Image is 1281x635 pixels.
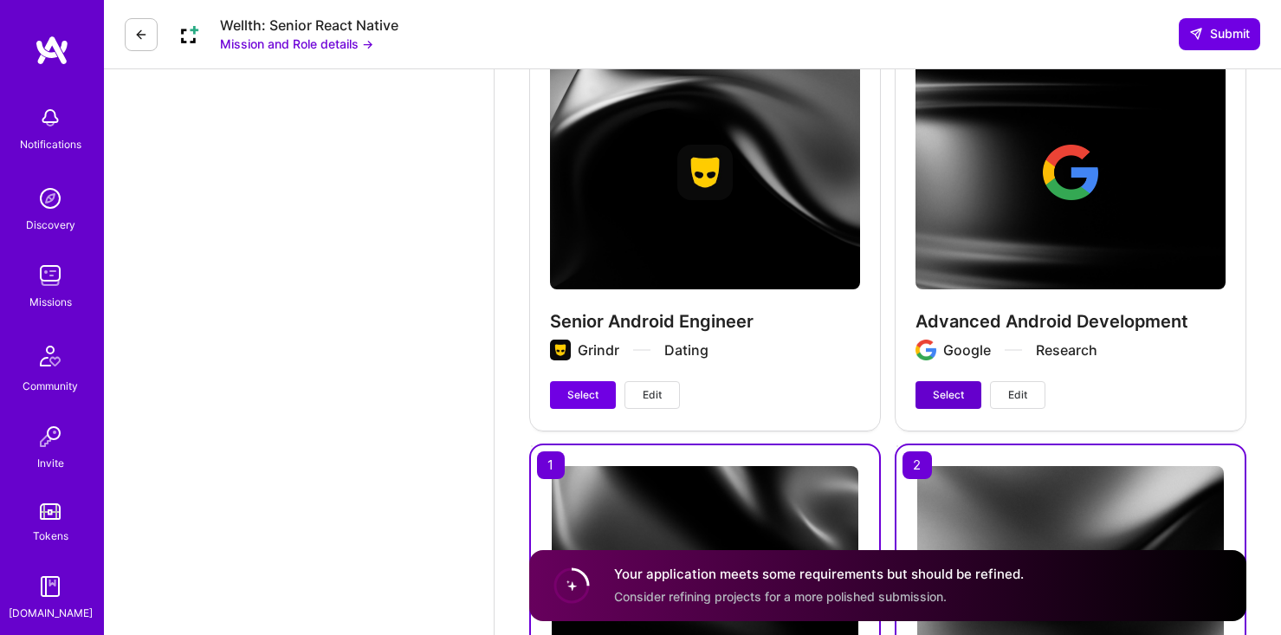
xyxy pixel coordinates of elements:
div: Invite [37,454,64,472]
img: teamwork [33,258,68,293]
button: Select [550,381,616,409]
button: Edit [990,381,1045,409]
button: Edit [624,381,680,409]
img: guide book [33,569,68,604]
span: Select [567,387,598,403]
div: Missions [29,293,72,311]
div: Community [23,377,78,395]
button: Submit [1179,18,1260,49]
span: Edit [1008,387,1027,403]
span: Submit [1189,25,1250,42]
i: icon LeftArrowDark [134,28,148,42]
i: icon SendLight [1189,27,1203,41]
img: Company Logo [171,17,206,52]
div: Tokens [33,527,68,545]
div: Wellth: Senior React Native [220,16,398,35]
img: bell [33,100,68,135]
span: Select [933,387,964,403]
img: tokens [40,503,61,520]
img: Invite [33,419,68,454]
img: discovery [33,181,68,216]
div: [DOMAIN_NAME] [9,604,93,622]
button: Select [915,381,981,409]
span: Consider refining projects for a more polished submission. [614,589,947,604]
button: Mission and Role details → [220,35,373,53]
span: Edit [643,387,662,403]
h4: Your application meets some requirements but should be refined. [614,566,1024,584]
div: Discovery [26,216,75,234]
img: Community [29,335,71,377]
img: logo [35,35,69,66]
div: Notifications [20,135,81,153]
